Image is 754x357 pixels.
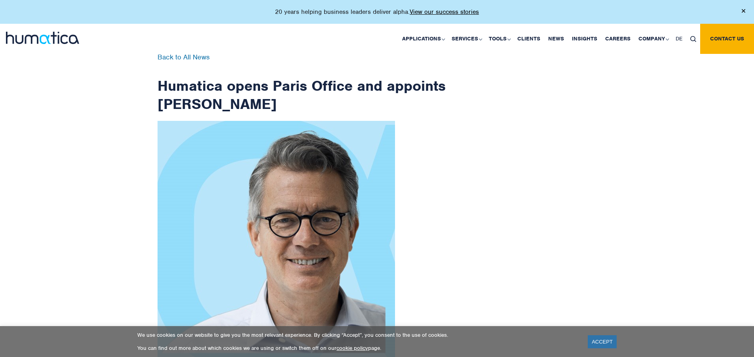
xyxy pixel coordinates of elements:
a: View our success stories [410,8,479,16]
a: Careers [601,24,634,54]
a: Applications [398,24,448,54]
a: cookie policy [336,345,368,351]
a: ACCEPT [588,335,617,348]
a: News [544,24,568,54]
a: Tools [485,24,513,54]
p: We use cookies on our website to give you the most relevant experience. By clicking “Accept”, you... [137,332,578,338]
p: 20 years helping business leaders deliver alpha. [275,8,479,16]
h1: Humatica opens Paris Office and appoints [PERSON_NAME] [158,54,446,113]
a: Back to All News [158,53,210,61]
a: Insights [568,24,601,54]
a: Clients [513,24,544,54]
a: Company [634,24,672,54]
p: You can find out more about which cookies we are using or switch them off on our page. [137,345,578,351]
a: Contact us [700,24,754,54]
img: logo [6,32,79,44]
a: DE [672,24,686,54]
span: DE [676,35,682,42]
img: search_icon [690,36,696,42]
a: Services [448,24,485,54]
